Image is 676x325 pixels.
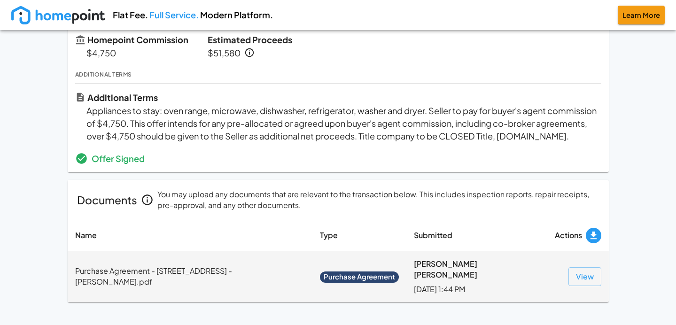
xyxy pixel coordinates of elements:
img: new_logo_light.png [11,6,105,24]
td: Purchase Agreement - [STREET_ADDRESS] - [PERSON_NAME].pdf [68,251,312,302]
h6: Additional Terms [75,70,601,79]
p: $51,580 [208,46,241,59]
p: Flat Fee. Modern Platform. [113,8,273,21]
p: Name [75,230,305,241]
p: Appliances to stay: oven range, microwave, dishwasher, refrigerator, washer and dryer. Seller to ... [86,104,601,143]
span: Purchase Agreement [320,272,399,282]
button: View [568,267,601,286]
a: View [568,271,601,280]
p: Additional Terms [87,91,158,104]
p: Actions [555,230,582,241]
h6: Documents [77,192,137,209]
p: Estimated Proceeds [208,33,381,46]
button: Learn More [618,6,665,24]
p: You may upload any documents that are relevant to the transaction below. This includes inspection... [157,189,599,211]
p: Submitted [414,230,540,241]
span: Full Service. [149,9,199,20]
button: Download All as PDF [586,228,601,243]
p: Type [320,230,399,241]
p: Offer Signed [92,152,145,165]
p: [DATE] 1:44 PM [414,284,540,295]
p: [PERSON_NAME] [PERSON_NAME] [414,259,540,280]
p: Homepoint Commission [87,33,188,46]
p: $4,750 [86,46,204,59]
